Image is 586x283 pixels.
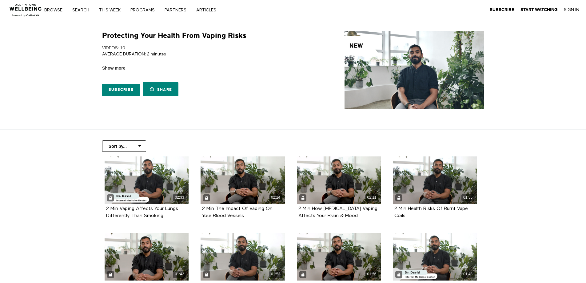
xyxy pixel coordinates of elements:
[143,82,178,96] a: Share
[269,271,282,278] div: 01:53
[173,194,186,201] div: 02:33
[297,156,381,204] a: 2 Min How Nicotine Vaping Affects Your Brain & Mood 02:11
[297,233,381,281] a: 2 Min Breaking Emotional Ties To Vaping 01:56
[461,271,475,278] div: 01:43
[173,271,186,278] div: 01:42
[365,194,378,201] div: 02:11
[490,7,514,12] strong: Subscribe
[105,156,189,204] a: 2 Min Vaping Affects Your Lungs Differently Than Smoking 02:33
[345,31,484,109] img: Protecting Your Health From Vaping Risks
[102,65,125,71] span: Show more
[162,8,193,12] a: PARTNERS
[102,31,246,40] h1: Protecting Your Health From Vaping Risks
[106,206,178,218] a: 2 Min Vaping Affects Your Lungs Differently Than Smoking
[128,8,161,12] a: PROGRAMS
[194,8,223,12] a: ARTICLES
[393,156,477,204] a: 2 Min Health Risks Of Burnt Vape Coils 01:55
[564,7,579,13] a: Sign In
[269,194,282,201] div: 02:24
[49,7,229,13] nav: Primary
[201,233,285,281] a: 2 Min Vaping Is Not A Safe Alternative To Smoking 01:53
[70,8,96,12] a: Search
[102,84,140,96] a: Subscribe
[461,194,475,201] div: 01:55
[490,7,514,13] a: Subscribe
[298,206,377,218] strong: 2 Min How Nicotine Vaping Affects Your Brain & Mood
[298,206,377,218] a: 2 Min How [MEDICAL_DATA] Vaping Affects Your Brain & Mood
[365,271,378,278] div: 01:56
[105,233,189,281] a: 2 Min Creating A Social Life Without Vaping 01:42
[394,206,468,218] a: 2 Min Health Risks Of Burnt Vape Coils
[393,233,477,281] a: 2 Min Identify Signs Of Vaping-Related Illness 01:43
[201,156,285,204] a: 2 Min The Impact Of Vaping On Your Blood Vessels 02:24
[102,45,291,58] p: VIDEOS: 10 AVERAGE DURATION: 2 minutes
[520,7,558,12] strong: Start Watching
[520,7,558,13] a: Start Watching
[202,206,273,218] a: 2 Min The Impact Of Vaping On Your Blood Vessels
[42,8,69,12] a: Browse
[97,8,127,12] a: THIS WEEK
